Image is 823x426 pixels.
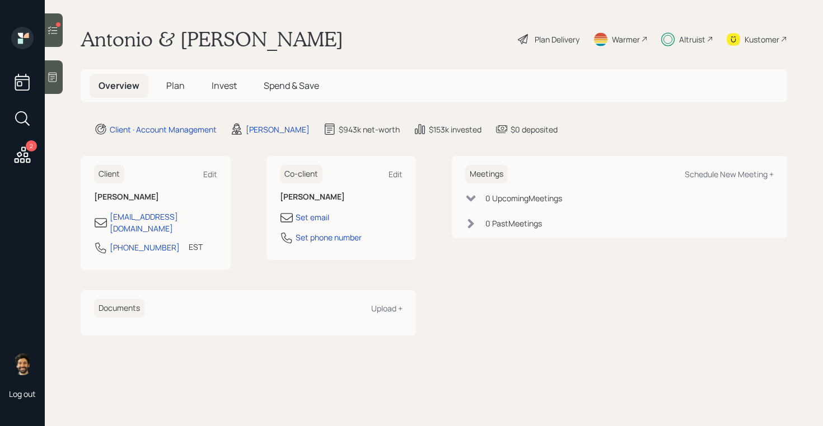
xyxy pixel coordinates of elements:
div: $943k net-worth [339,124,400,135]
div: 0 Upcoming Meeting s [485,192,562,204]
div: 0 Past Meeting s [485,217,542,229]
h1: Antonio & [PERSON_NAME] [81,27,343,51]
div: Kustomer [745,34,779,45]
div: Set phone number [296,231,362,243]
div: Plan Delivery [535,34,579,45]
div: 2 [26,140,37,152]
span: Overview [99,79,139,92]
div: EST [189,241,203,253]
div: [EMAIL_ADDRESS][DOMAIN_NAME] [110,211,217,234]
div: $0 deposited [511,124,558,135]
div: [PERSON_NAME] [246,124,310,135]
span: Spend & Save [264,79,319,92]
span: Invest [212,79,237,92]
div: Client · Account Management [110,124,217,135]
div: Edit [203,169,217,179]
div: Altruist [679,34,705,45]
span: Plan [166,79,185,92]
h6: Co-client [280,165,322,183]
div: Log out [9,389,36,399]
img: eric-schwartz-headshot.png [11,353,34,375]
div: Edit [389,169,403,179]
h6: [PERSON_NAME] [280,192,403,202]
div: $153k invested [429,124,481,135]
h6: Documents [94,299,144,318]
div: Warmer [612,34,640,45]
div: Upload + [371,303,403,314]
div: Set email [296,211,329,223]
h6: Meetings [465,165,508,183]
h6: [PERSON_NAME] [94,192,217,202]
div: Schedule New Meeting + [685,169,774,179]
h6: Client [94,165,124,183]
div: [PHONE_NUMBER] [110,242,180,253]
